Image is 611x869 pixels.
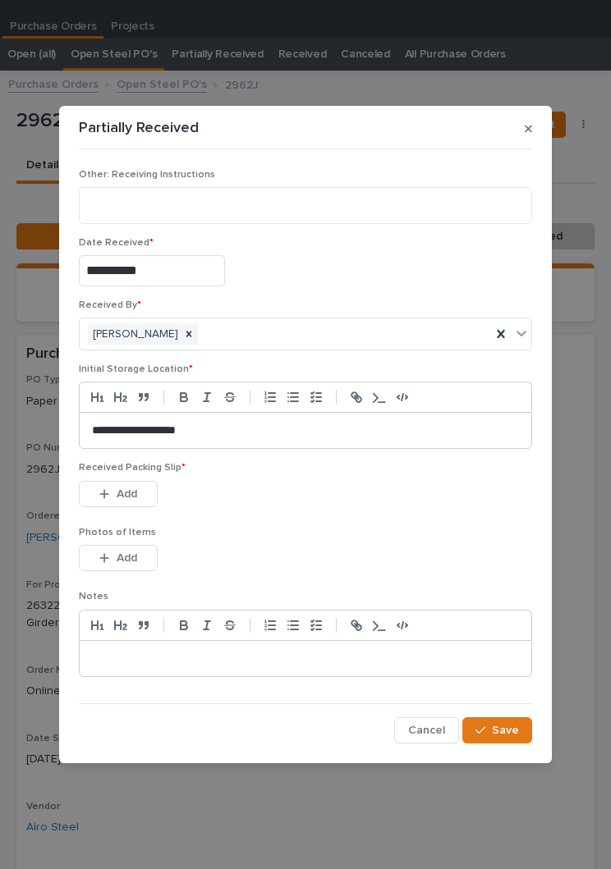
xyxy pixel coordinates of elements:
[394,717,459,743] button: Cancel
[79,481,158,507] button: Add
[79,238,154,248] span: Date Received
[79,545,158,571] button: Add
[408,723,445,738] span: Cancel
[117,551,137,565] span: Add
[79,300,141,310] span: Received By
[79,463,186,473] span: Received Packing Slip
[79,592,108,601] span: Notes
[88,323,180,345] div: [PERSON_NAME]
[79,528,156,537] span: Photos of Items
[79,364,193,374] span: Initial Storage Location
[117,487,137,501] span: Add
[492,723,519,738] span: Save
[79,120,199,138] p: Partially Received
[462,717,532,743] button: Save
[79,170,215,180] span: Other: Receiving Instructions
